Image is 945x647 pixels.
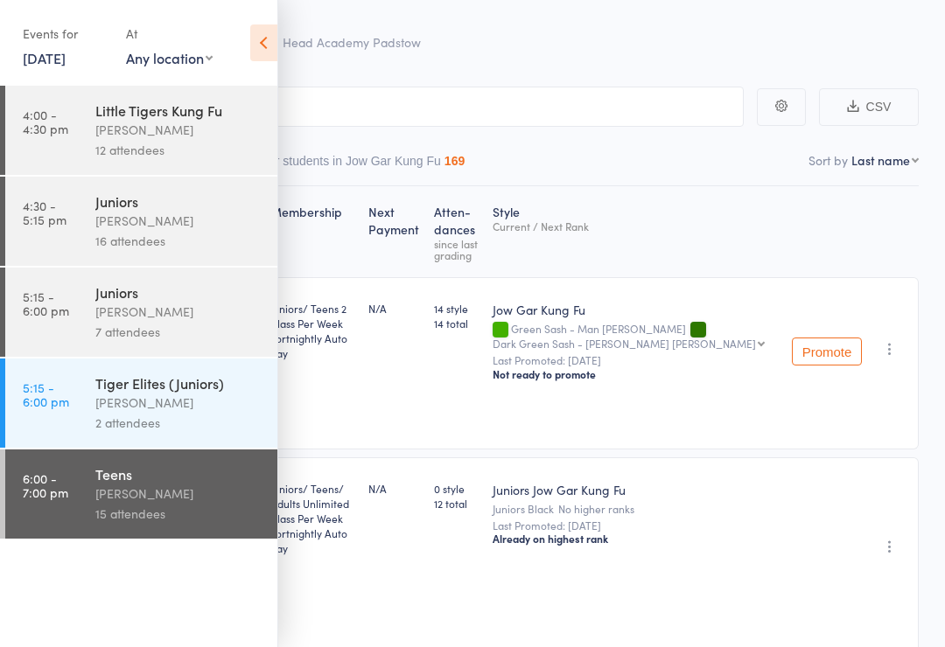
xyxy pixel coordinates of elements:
[95,211,262,231] div: [PERSON_NAME]
[493,354,778,366] small: Last Promoted: [DATE]
[5,86,277,175] a: 4:00 -4:30 pmLittle Tigers Kung Fu[PERSON_NAME]12 attendees
[23,289,69,317] time: 5:15 - 6:00 pm
[126,48,213,67] div: Any location
[95,413,262,433] div: 2 attendees
[493,503,778,514] div: Juniors Black
[434,238,479,261] div: since last grading
[434,496,479,511] span: 12 total
[368,481,421,496] div: N/A
[493,532,778,546] div: Already on highest rank
[486,194,785,269] div: Style
[95,120,262,140] div: [PERSON_NAME]
[493,323,778,349] div: Green Sash - Man [PERSON_NAME]
[95,231,262,251] div: 16 attendees
[283,33,421,51] span: Head Academy Padstow
[851,151,910,169] div: Last name
[368,301,421,316] div: N/A
[792,337,862,365] button: Promote
[493,301,778,318] div: Jow Gar Kung Fu
[26,87,744,127] input: Search by name
[95,373,262,393] div: Tiger Elites (Juniors)
[493,220,778,232] div: Current / Next Rank
[434,481,479,496] span: 0 style
[5,449,277,539] a: 6:00 -7:00 pmTeens[PERSON_NAME]15 attendees
[427,194,486,269] div: Atten­dances
[23,380,69,408] time: 5:15 - 6:00 pm
[248,145,465,185] button: Other students in Jow Gar Kung Fu169
[23,198,66,226] time: 4:30 - 5:15 pm
[95,393,262,413] div: [PERSON_NAME]
[493,481,778,498] div: Juniors Jow Gar Kung Fu
[95,191,262,211] div: Juniors
[95,322,262,342] div: 7 attendees
[263,194,360,269] div: Membership
[23,48,66,67] a: [DATE]
[5,358,277,448] a: 5:15 -6:00 pmTiger Elites (Juniors)[PERSON_NAME]2 attendees
[434,301,479,316] span: 14 style
[819,88,919,126] button: CSV
[270,481,353,555] div: Juniors/ Teens/ Adults Unlimited Class Per Week Fortnightly Auto Pay
[95,302,262,322] div: [PERSON_NAME]
[95,140,262,160] div: 12 attendees
[23,108,68,136] time: 4:00 - 4:30 pm
[493,519,778,532] small: Last Promoted: [DATE]
[23,471,68,499] time: 6:00 - 7:00 pm
[361,194,428,269] div: Next Payment
[23,19,108,48] div: Events for
[5,177,277,266] a: 4:30 -5:15 pmJuniors[PERSON_NAME]16 attendees
[126,19,213,48] div: At
[493,337,756,349] div: Dark Green Sash - [PERSON_NAME] [PERSON_NAME]
[444,154,465,168] div: 169
[434,316,479,330] span: 14 total
[95,282,262,302] div: Juniors
[808,151,848,169] label: Sort by
[5,268,277,357] a: 5:15 -6:00 pmJuniors[PERSON_NAME]7 attendees
[95,484,262,504] div: [PERSON_NAME]
[95,504,262,524] div: 15 attendees
[95,464,262,484] div: Teens
[270,301,353,360] div: Juniors/ Teens 2 Class Per Week Fortnightly Auto Pay
[558,501,634,516] span: No higher ranks
[95,101,262,120] div: Little Tigers Kung Fu
[493,367,778,381] div: Not ready to promote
